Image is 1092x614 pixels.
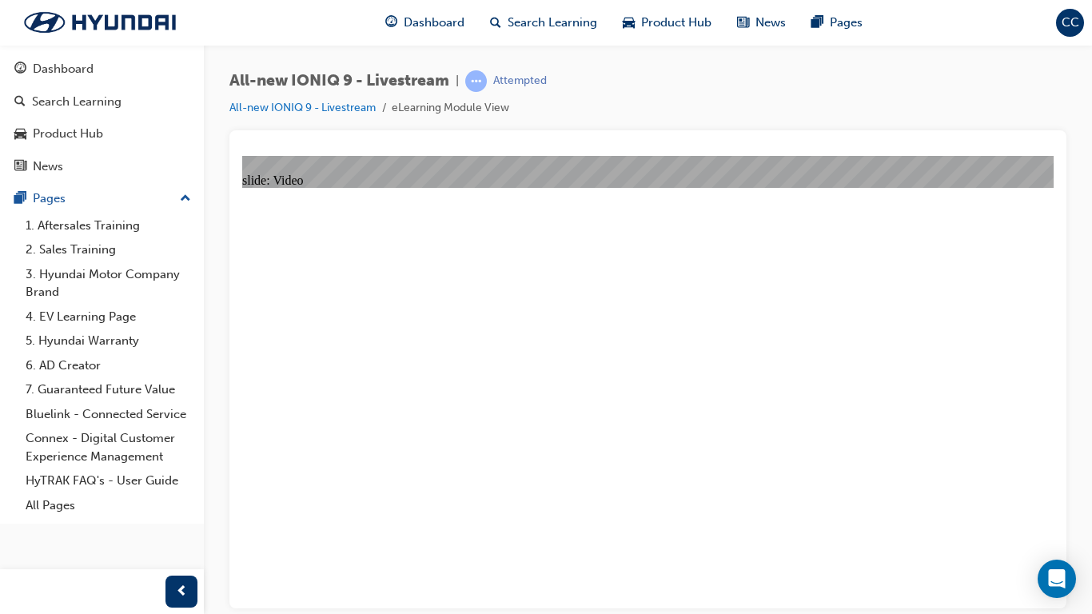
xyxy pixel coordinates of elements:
[19,402,197,427] a: Bluelink - Connected Service
[6,119,197,149] a: Product Hub
[610,6,724,39] a: car-iconProduct Hub
[404,14,464,32] span: Dashboard
[456,72,459,90] span: |
[465,70,487,92] span: learningRecordVerb_ATTEMPT-icon
[14,160,26,174] span: news-icon
[19,468,197,493] a: HyTRAK FAQ's - User Guide
[14,95,26,110] span: search-icon
[1056,9,1084,37] button: CC
[490,13,501,33] span: search-icon
[724,6,799,39] a: news-iconNews
[6,184,197,213] button: Pages
[6,51,197,184] button: DashboardSearch LearningProduct HubNews
[14,127,26,142] span: car-icon
[830,14,863,32] span: Pages
[623,13,635,33] span: car-icon
[799,6,875,39] a: pages-iconPages
[508,14,597,32] span: Search Learning
[19,426,197,468] a: Connex - Digital Customer Experience Management
[229,72,449,90] span: All-new IONIQ 9 - Livestream
[32,93,122,111] div: Search Learning
[6,54,197,84] a: Dashboard
[6,152,197,181] a: News
[737,13,749,33] span: news-icon
[33,60,94,78] div: Dashboard
[33,125,103,143] div: Product Hub
[14,192,26,206] span: pages-icon
[19,329,197,353] a: 5. Hyundai Warranty
[19,305,197,329] a: 4. EV Learning Page
[641,14,711,32] span: Product Hub
[19,262,197,305] a: 3. Hyundai Motor Company Brand
[6,87,197,117] a: Search Learning
[477,6,610,39] a: search-iconSearch Learning
[19,377,197,402] a: 7. Guaranteed Future Value
[14,62,26,77] span: guage-icon
[19,493,197,518] a: All Pages
[755,14,786,32] span: News
[229,101,376,114] a: All-new IONIQ 9 - Livestream
[373,6,477,39] a: guage-iconDashboard
[180,189,191,209] span: up-icon
[19,237,197,262] a: 2. Sales Training
[1062,14,1079,32] span: CC
[19,213,197,238] a: 1. Aftersales Training
[1038,560,1076,598] div: Open Intercom Messenger
[8,6,192,39] img: Trak
[176,582,188,602] span: prev-icon
[385,13,397,33] span: guage-icon
[493,74,547,89] div: Attempted
[392,99,509,118] li: eLearning Module View
[33,189,66,208] div: Pages
[811,13,823,33] span: pages-icon
[33,157,63,176] div: News
[19,353,197,378] a: 6. AD Creator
